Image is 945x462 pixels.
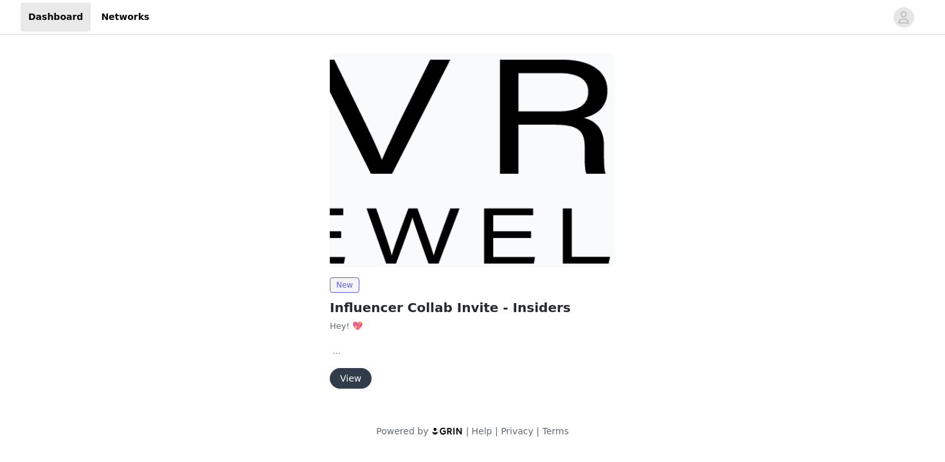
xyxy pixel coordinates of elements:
p: Hey! 💖 [330,320,615,333]
a: Privacy [501,426,534,436]
img: logo [431,427,464,435]
h2: Influencer Collab Invite - Insiders [330,298,615,317]
span: | [466,426,469,436]
a: Dashboard [21,3,91,32]
a: Networks [93,3,157,32]
button: View [330,368,372,389]
a: Terms [542,426,568,436]
span: New [330,277,359,293]
div: avatar [897,7,910,28]
span: | [536,426,539,436]
a: View [330,374,372,383]
span: | [495,426,498,436]
img: Evry Jewels [330,53,615,267]
span: Powered by [376,426,428,436]
a: Help [472,426,492,436]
